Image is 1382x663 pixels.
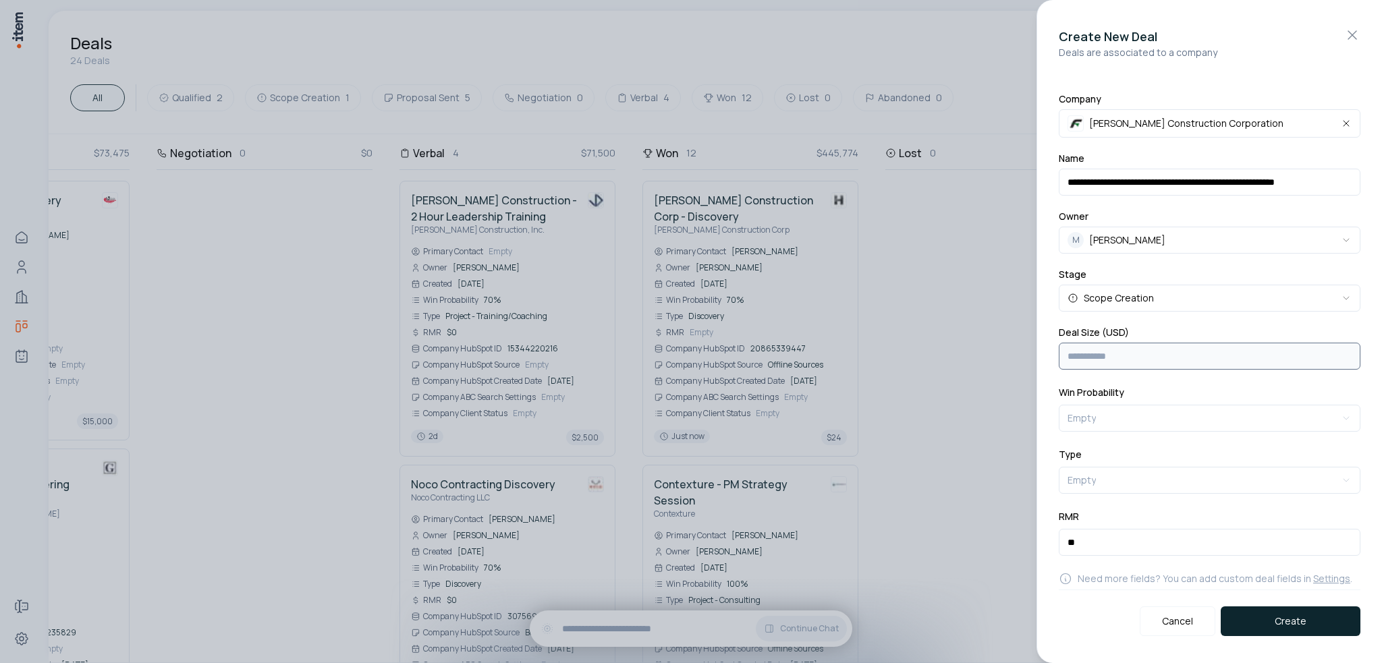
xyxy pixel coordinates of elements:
[1313,572,1350,585] a: Settings
[1059,94,1360,104] label: Company
[1068,115,1084,132] img: Floyd Construction Corporation
[1140,606,1215,636] button: Cancel
[1059,46,1360,59] p: Deals are associated to a company
[1221,606,1360,636] button: Create
[1059,27,1360,46] h2: Create New Deal
[1059,448,1082,461] p: Type
[1059,510,1079,523] p: RMR
[1059,212,1360,221] label: Owner
[1059,328,1360,337] label: Deal Size (USD)
[1059,386,1124,399] p: Win Probability
[1089,116,1283,131] span: [PERSON_NAME] Construction Corporation
[1078,572,1352,585] span: Need more fields? You can add custom deal fields in .
[1059,270,1360,279] label: Stage
[1059,154,1360,163] label: Name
